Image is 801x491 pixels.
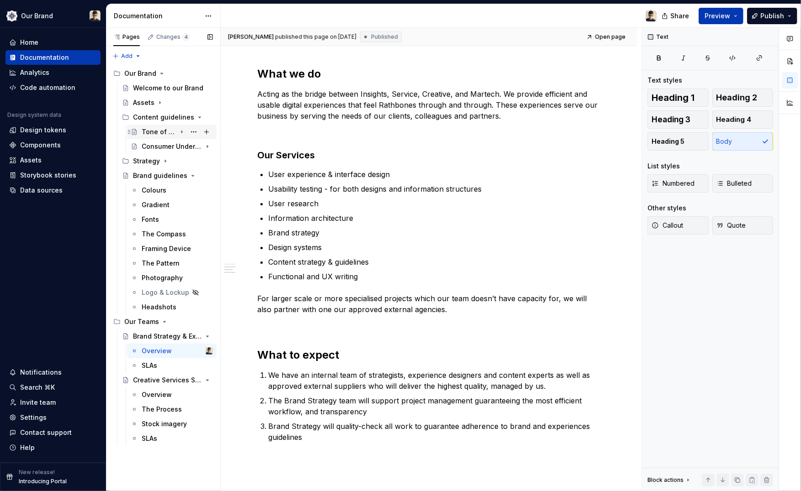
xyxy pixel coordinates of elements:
div: Page tree [110,66,217,446]
span: Published [371,33,398,41]
a: SLAs [127,431,217,446]
a: Data sources [5,183,101,198]
a: Code automation [5,80,101,95]
a: Assets [118,95,217,110]
span: Heading 2 [716,93,758,102]
div: Brand guidelines [133,171,187,180]
button: Heading 4 [712,110,774,129]
div: Framing Device [142,244,191,253]
div: Strategy [118,154,217,168]
div: Block actions [647,476,684,484]
p: User research [268,198,600,209]
div: Consumer Understanding [142,142,202,151]
img: Avery Hennings [206,347,213,355]
div: Gradient [142,200,170,209]
button: Heading 3 [647,110,709,129]
span: Callout [652,221,683,230]
button: Numbered [647,174,709,193]
a: Colours [127,183,217,198]
div: The Pattern [142,259,180,268]
button: Notifications [5,365,101,380]
a: Welcome to our Brand [118,81,217,95]
button: Help [5,440,101,455]
p: Introducing Portal [19,478,67,485]
button: Publish [747,8,797,24]
a: Logo & Lockup [127,285,217,300]
div: Contact support [20,428,72,437]
div: The Process [142,405,182,414]
a: Tone of Voice [127,125,217,139]
button: Contact support [5,425,101,440]
a: Overview [127,387,217,402]
div: Overview [142,390,172,399]
a: Invite team [5,395,101,410]
div: Our Teams [110,314,217,329]
span: Numbered [652,179,695,188]
a: Home [5,35,101,50]
div: Our Teams [124,317,159,326]
h2: What to expect [257,348,600,362]
button: Heading 2 [712,89,774,107]
span: Heading 4 [716,115,752,124]
div: Help [20,443,35,452]
button: Heading 1 [647,89,709,107]
a: Fonts [127,212,217,227]
a: Creative Services Support [118,373,217,387]
a: Analytics [5,65,101,80]
span: Preview [705,11,730,21]
button: Add [110,50,144,63]
a: Documentation [5,50,101,65]
p: Acting as the bridge between Insights, Service, Creative, and Martech. We provide efficient and u... [257,89,600,121]
div: Other styles [647,204,686,213]
a: Storybook stories [5,168,101,183]
a: Design tokens [5,123,101,137]
div: Storybook stories [20,171,76,180]
p: Functional and UX writing [268,271,600,282]
div: Headshots [142,303,176,312]
div: Design system data [7,111,61,119]
div: Documentation [114,11,200,21]
a: Open page [584,31,630,43]
a: Consumer Understanding [127,139,217,154]
div: Fonts [142,215,159,224]
a: Photography [127,271,217,285]
button: Bulleted [712,174,774,193]
span: [PERSON_NAME] [228,33,274,41]
div: Content guidelines [133,113,194,122]
button: Preview [699,8,743,24]
div: Pages [113,33,140,41]
div: Our Brand [21,11,53,21]
div: Our Brand [110,66,217,81]
div: Block actions [647,474,692,486]
div: Colours [142,186,166,195]
div: Our Brand [124,69,156,78]
div: Stock imagery [142,419,187,428]
div: Documentation [20,53,69,62]
div: Changes [156,33,190,41]
a: Components [5,138,101,152]
button: Our BrandAvery Hennings [2,6,104,26]
span: Publish [760,11,784,21]
span: Heading 1 [652,93,695,102]
div: Settings [20,413,47,422]
div: Design tokens [20,125,66,135]
div: Tone of Voice [142,127,176,136]
p: User experience & interface design [268,169,600,180]
a: The Compass [127,227,217,241]
button: Callout [647,216,709,235]
div: List styles [647,162,680,171]
div: Assets [133,98,154,107]
span: Heading 5 [652,137,684,146]
div: Creative Services Support [133,376,202,385]
div: Code automation [20,83,75,92]
a: Headshots [127,300,217,314]
p: Brand Strategy will quality-check all work to guarantee adherence to brand and experiences guidel... [268,421,600,443]
div: Analytics [20,68,49,77]
a: The Pattern [127,256,217,271]
a: Framing Device [127,241,217,256]
div: Assets [20,156,42,165]
img: Avery Hennings [646,10,657,21]
p: Content strategy & guidelines [268,256,600,267]
div: SLAs [142,361,157,370]
div: Brand Strategy & Experience [133,332,202,341]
